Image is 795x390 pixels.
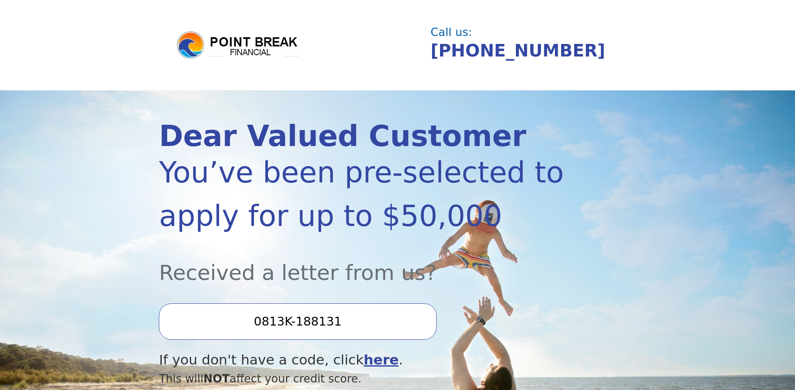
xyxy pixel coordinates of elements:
div: Call us: [431,27,629,38]
div: Received a letter from us? [159,238,564,288]
div: Dear Valued Customer [159,122,564,151]
a: here [364,352,399,368]
div: If you don't have a code, click . [159,350,564,370]
span: NOT [203,372,230,385]
img: logo.png [176,30,301,60]
div: You’ve been pre-selected to apply for up to $50,000 [159,151,564,238]
a: [PHONE_NUMBER] [431,41,606,61]
div: This will affect your credit score. [159,370,564,387]
input: Enter your Offer Code: [159,303,436,339]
